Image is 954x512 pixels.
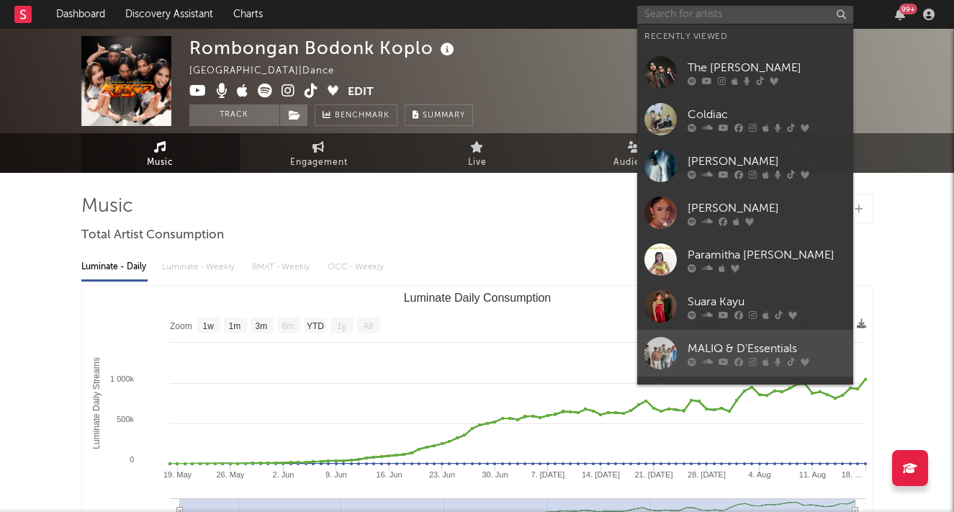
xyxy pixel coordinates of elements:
text: 2. Jun [272,470,294,479]
div: 99 + [899,4,917,14]
div: MALIQ & D'Essentials [688,340,846,357]
text: All [363,321,372,331]
text: 30. Jun [482,470,508,479]
a: Suara Kayu [637,283,853,330]
a: [PERSON_NAME] [637,189,853,236]
text: 1w [202,321,214,331]
div: Luminate - Daily [81,255,148,279]
div: [GEOGRAPHIC_DATA] | Dance [189,63,351,80]
text: 6m [282,321,294,331]
text: 23. Jun [428,470,454,479]
text: 1 000k [109,374,134,383]
span: Total Artist Consumption [81,227,224,244]
a: Audience [557,133,715,173]
text: 7. [DATE] [531,470,564,479]
text: 1m [228,321,240,331]
text: Luminate Daily Streams [91,357,102,449]
text: 14. [DATE] [582,470,620,479]
div: The [PERSON_NAME] [688,59,846,76]
input: Search for artists [637,6,853,24]
div: Recently Viewed [644,28,846,45]
a: Element [637,377,853,423]
text: 0 [129,455,133,464]
text: 3m [255,321,267,331]
span: Benchmark [335,107,390,125]
div: Suara Kayu [688,293,846,310]
text: 18. … [841,470,862,479]
button: Edit [348,84,374,102]
a: [PERSON_NAME] [637,143,853,189]
text: Zoom [170,321,192,331]
div: [PERSON_NAME] [688,199,846,217]
text: 19. May [163,470,192,479]
button: Summary [405,104,473,126]
a: Engagement [240,133,398,173]
a: Coldiac [637,96,853,143]
a: Music [81,133,240,173]
text: 28. [DATE] [688,470,726,479]
text: 4. Aug [748,470,770,479]
text: 500k [117,415,134,423]
div: [PERSON_NAME] [688,153,846,170]
text: 26. May [216,470,245,479]
text: 9. Jun [325,470,347,479]
button: 99+ [895,9,905,20]
text: 11. Aug [798,470,825,479]
span: Live [468,154,487,171]
span: Summary [423,112,465,120]
span: Audience [613,154,657,171]
text: 21. [DATE] [634,470,672,479]
button: Track [189,104,279,126]
a: MALIQ & D'Essentials [637,330,853,377]
div: Rombongan Bodonk Koplo [189,36,458,60]
div: Coldiac [688,106,846,123]
text: Luminate Daily Consumption [403,292,551,304]
span: Music [147,154,174,171]
text: YTD [306,321,323,331]
text: 1y [337,321,346,331]
a: The [PERSON_NAME] [637,49,853,96]
div: Paramitha [PERSON_NAME] [688,246,846,264]
a: Paramitha [PERSON_NAME] [637,236,853,283]
a: Benchmark [315,104,397,126]
a: Live [398,133,557,173]
span: Engagement [290,154,348,171]
text: 16. Jun [376,470,402,479]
